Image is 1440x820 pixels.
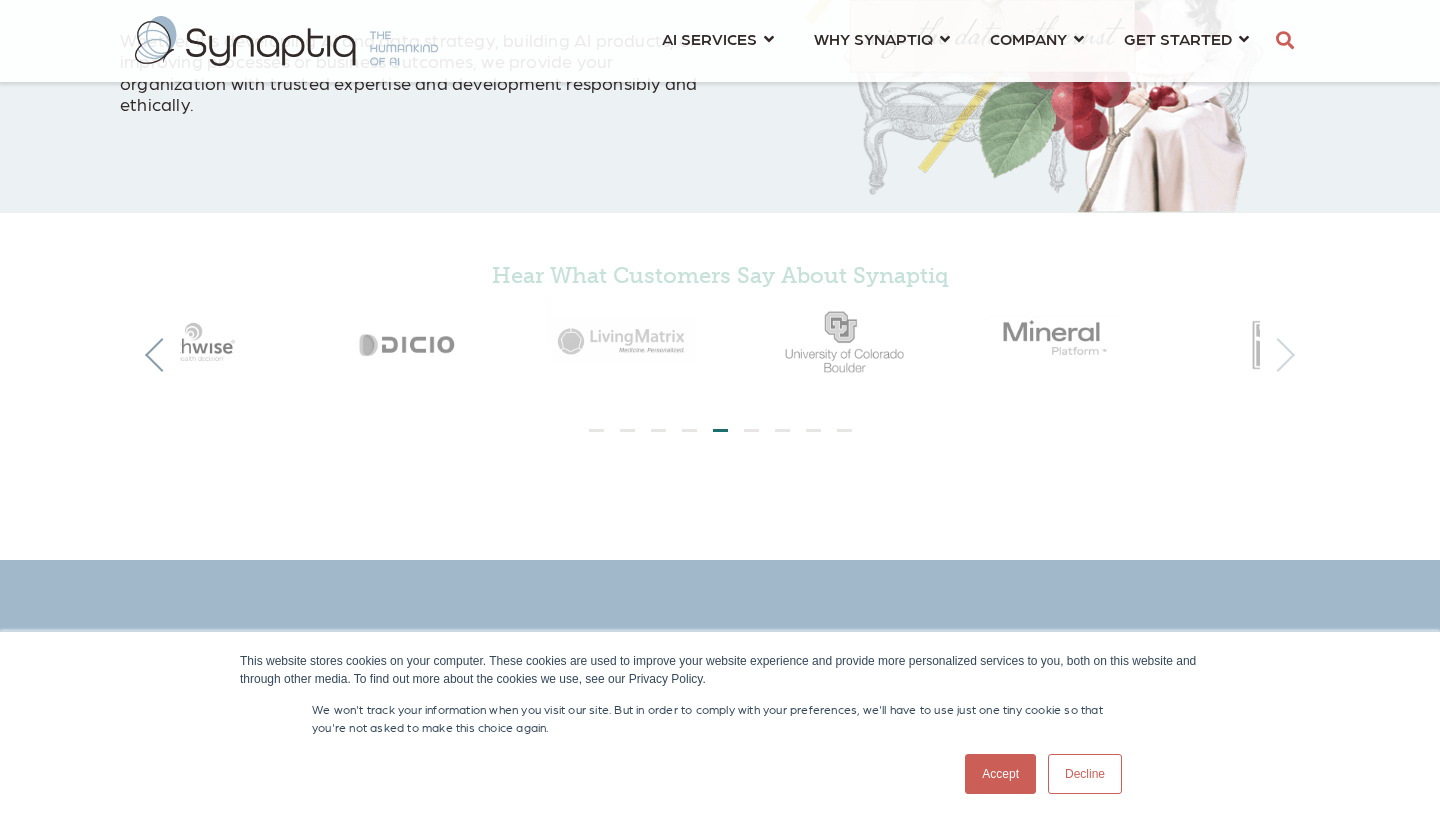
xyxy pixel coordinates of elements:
[950,300,1166,373] img: Mineral_gray50
[302,298,518,386] img: Dicio
[518,298,734,381] img: Living Matrix
[240,652,1200,688] div: This website stores cookies on your computer. These cookies are used to improve your website expe...
[145,338,179,372] button: Previous
[651,429,666,432] li: Page dot 3
[600,460,840,510] iframe: Embedded CTA
[662,25,757,52] span: AI SERVICES
[837,429,852,432] li: Page dot 9
[814,20,950,57] a: WHY SYNAPTIQ
[1166,298,1382,386] img: Vaso Labs
[180,263,1260,289] h5: Hear What Customers Say About Synaptiq
[1048,754,1122,794] a: Decline
[744,429,759,432] li: Page dot 6
[135,16,438,66] img: synaptiq logo-2
[120,133,330,183] iframe: Embedded CTA
[370,133,630,183] iframe: Embedded CTA
[682,429,697,432] li: Page dot 4
[814,25,933,52] span: WHY SYNAPTIQ
[86,298,302,386] img: Healthwise_gray50
[620,429,635,432] li: Page dot 2
[965,754,1036,794] a: Accept
[713,429,728,432] li: Page dot 5
[312,700,1128,736] p: We won't track your information when you visit our site. But in order to comply with your prefere...
[806,429,821,432] li: Page dot 8
[990,25,1067,52] span: COMPANY
[589,429,604,432] li: Page dot 1
[775,429,790,432] li: Page dot 7
[990,20,1084,57] a: COMPANY
[1124,25,1232,52] span: GET STARTED
[1124,20,1249,57] a: GET STARTED
[662,20,774,57] a: AI SERVICES
[1261,338,1295,372] button: Next
[642,5,1269,77] nav: menu
[734,298,950,386] img: University of Colorado Boulder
